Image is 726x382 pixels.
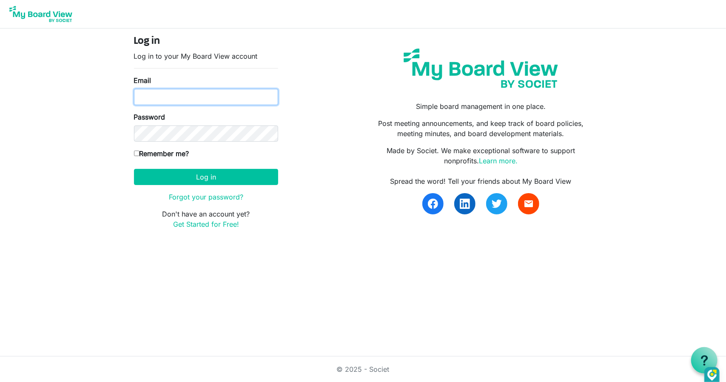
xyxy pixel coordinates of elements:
[369,118,592,139] p: Post meeting announcements, and keep track of board policies, meeting minutes, and board developm...
[524,199,534,209] span: email
[134,112,165,122] label: Password
[369,176,592,186] div: Spread the word! Tell your friends about My Board View
[134,51,278,61] p: Log in to your My Board View account
[460,199,470,209] img: linkedin.svg
[134,35,278,48] h4: Log in
[134,151,140,156] input: Remember me?
[707,370,717,381] img: DzVsEph+IJtmAAAAAElFTkSuQmCC
[134,209,278,229] p: Don't have an account yet?
[134,169,278,185] button: Log in
[369,101,592,111] p: Simple board management in one place.
[134,75,151,86] label: Email
[428,199,438,209] img: facebook.svg
[173,220,239,228] a: Get Started for Free!
[134,148,189,159] label: Remember me?
[369,145,592,166] p: Made by Societ. We make exceptional software to support nonprofits.
[169,193,243,201] a: Forgot your password?
[479,157,518,165] a: Learn more.
[337,365,390,373] a: © 2025 - Societ
[518,193,539,214] a: email
[397,42,564,94] img: my-board-view-societ.svg
[7,3,75,25] img: My Board View Logo
[492,199,502,209] img: twitter.svg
